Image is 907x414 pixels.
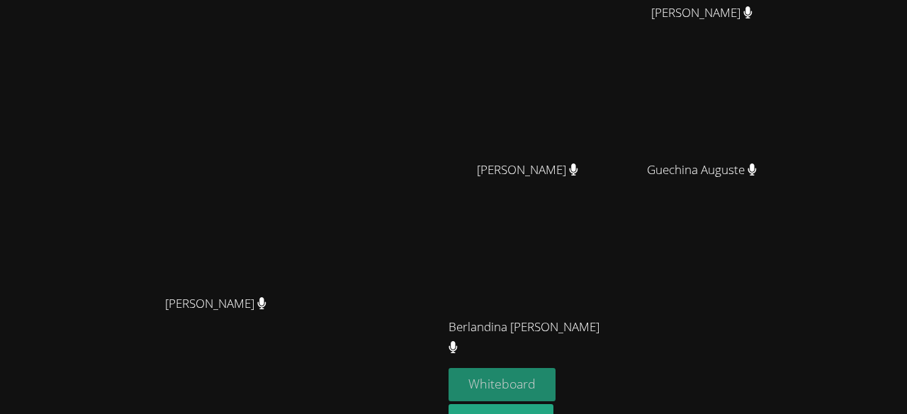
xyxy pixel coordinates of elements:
[477,160,578,180] span: [PERSON_NAME]
[449,368,556,401] button: Whiteboard
[165,294,266,314] span: [PERSON_NAME]
[449,317,606,358] span: Berlandina [PERSON_NAME]
[647,160,757,180] span: Guechina Auguste
[651,3,753,23] span: [PERSON_NAME]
